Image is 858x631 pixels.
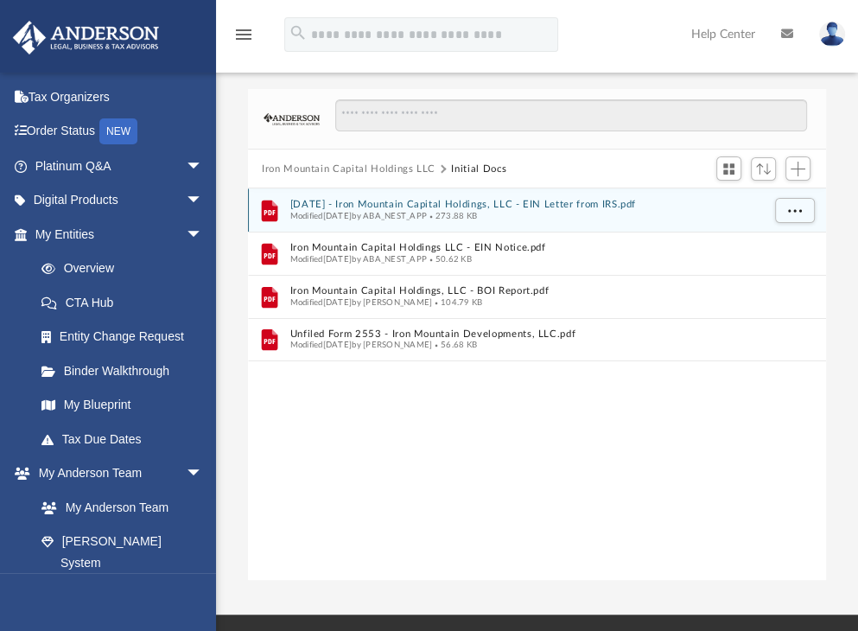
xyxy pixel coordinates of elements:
[427,255,472,264] span: 50.62 KB
[233,24,254,45] i: menu
[290,255,428,264] span: Modified [DATE] by ABA_NEST_APP
[24,285,229,320] a: CTA Hub
[433,341,478,349] span: 56.68 KB
[427,212,477,220] span: 273.88 KB
[289,23,308,42] i: search
[186,217,220,252] span: arrow_drop_down
[8,21,164,54] img: Anderson Advisors Platinum Portal
[335,99,807,132] input: Search files and folders
[24,490,212,525] a: My Anderson Team
[12,80,229,114] a: Tax Organizers
[24,525,220,580] a: [PERSON_NAME] System
[24,320,229,354] a: Entity Change Request
[819,22,845,47] img: User Pic
[12,183,229,218] a: Digital Productsarrow_drop_down
[186,149,220,184] span: arrow_drop_down
[186,183,220,219] span: arrow_drop_down
[233,33,254,45] a: menu
[99,118,137,144] div: NEW
[785,156,811,181] button: Add
[290,200,761,211] button: [DATE] - Iron Mountain Capital Holdings, LLC - EIN Letter from IRS.pdf
[186,456,220,492] span: arrow_drop_down
[290,243,761,254] button: Iron Mountain Capital Holdings LLC - EIN Notice.pdf
[24,354,229,388] a: Binder Walkthrough
[262,162,435,177] button: Iron Mountain Capital Holdings LLC
[24,422,229,456] a: Tax Due Dates
[751,157,777,181] button: Sort
[24,388,220,423] a: My Blueprint
[12,456,220,491] a: My Anderson Teamarrow_drop_down
[451,162,506,177] button: Initial Docs
[12,149,229,183] a: Platinum Q&Aarrow_drop_down
[12,217,229,252] a: My Entitiesarrow_drop_down
[290,286,761,297] button: Iron Mountain Capital Holdings, LLC - BOI Report.pdf
[290,212,428,220] span: Modified [DATE] by ABA_NEST_APP
[290,341,433,349] span: Modified [DATE] by [PERSON_NAME]
[24,252,229,286] a: Overview
[248,188,826,581] div: grid
[12,114,229,150] a: Order StatusNEW
[716,156,742,181] button: Switch to Grid View
[290,298,433,307] span: Modified [DATE] by [PERSON_NAME]
[433,298,483,307] span: 104.79 KB
[290,328,761,340] button: Unfiled Form 2553 - Iron Mountain Developments, LLC.pdf
[775,198,815,224] button: More options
